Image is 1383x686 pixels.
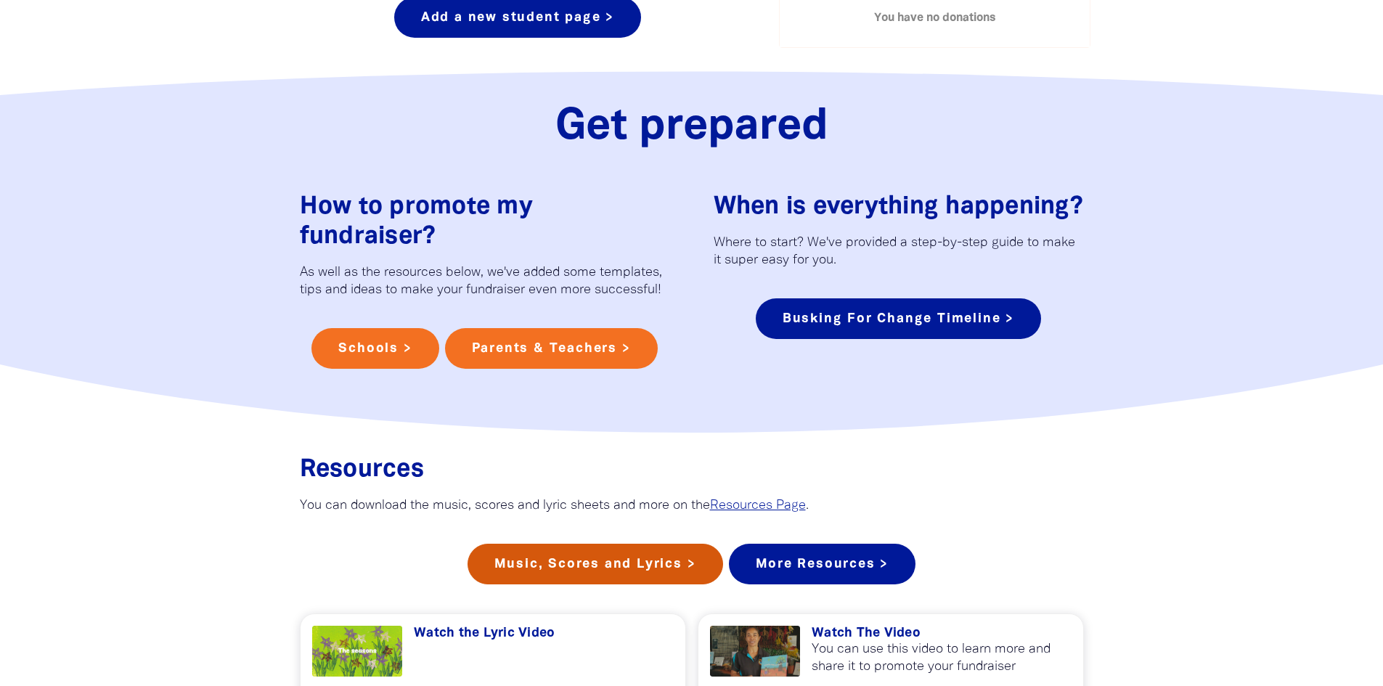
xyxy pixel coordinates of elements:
a: Busking For Change Timeline > [756,298,1041,339]
span: Resources [300,459,424,481]
h3: Watch the Lyric Video [414,626,674,642]
span: How to promote my fundraiser? [300,196,533,248]
p: As well as the resources below, we've added some templates, tips and ideas to make your fundraise... [300,264,670,299]
h3: Watch The Video [812,626,1072,642]
a: Resources Page [710,499,806,512]
a: More Resources > [729,544,916,584]
a: Music, Scores and Lyrics > [468,544,723,584]
span: Get prepared [555,107,828,147]
a: Parents & Teachers > [445,328,658,369]
a: Schools > [311,328,438,369]
p: You can download the music, scores and lyric sheets and more on the . [300,497,1084,515]
span: When is everything happening? [714,196,1083,219]
p: Where to start? We've provided a step-by-step guide to make it super easy for you. [714,234,1084,269]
